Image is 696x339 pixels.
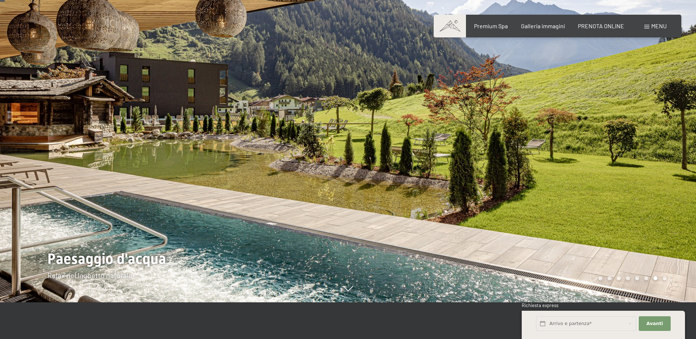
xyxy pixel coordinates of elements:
[663,276,667,280] div: Carousel Page 8
[626,276,630,280] div: Carousel Page 4
[644,276,648,280] div: Carousel Page 6
[608,276,612,280] div: Carousel Page 2
[521,22,565,29] a: Galleria immagini
[635,276,639,280] div: Carousel Page 5
[578,22,624,29] a: PRENOTA ONLINE
[651,22,667,29] span: Menu
[653,276,657,280] div: Carousel Page 7 (Current Slide)
[474,22,508,29] a: Premium Spa
[598,276,602,280] div: Carousel Page 1
[646,320,663,327] span: Avanti
[639,316,670,331] button: Avanti
[596,276,667,280] div: Carousel Pagination
[617,276,621,280] div: Carousel Page 3
[522,302,558,308] span: Richiesta express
